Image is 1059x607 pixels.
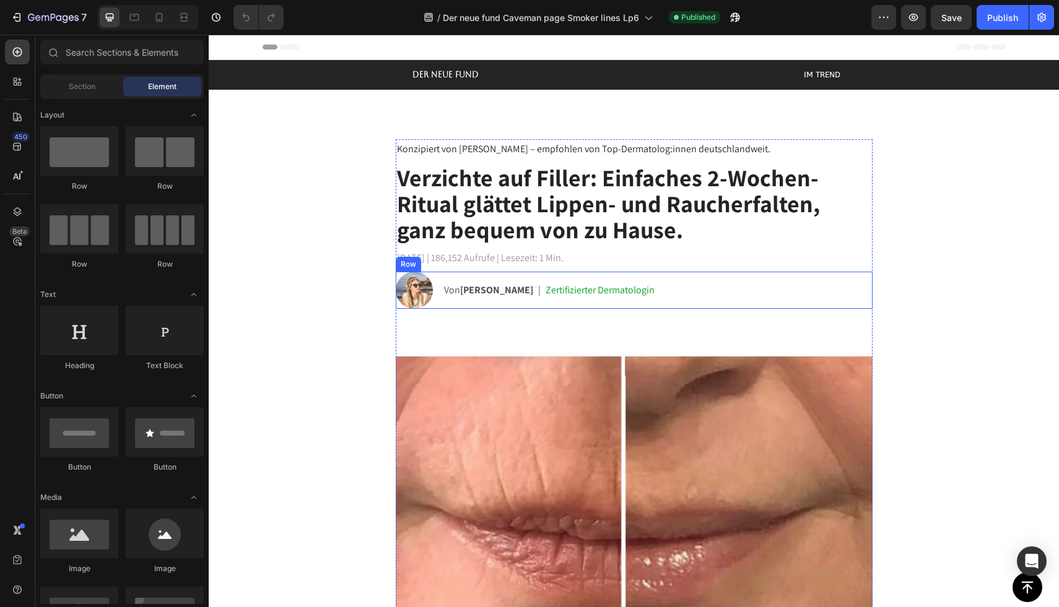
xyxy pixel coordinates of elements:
[126,181,204,192] div: Row
[681,12,715,23] span: Published
[190,224,210,235] div: Row
[40,462,118,473] div: Button
[437,11,440,24] span: /
[40,110,64,121] span: Layout
[148,81,176,92] span: Element
[184,105,204,125] span: Toggle open
[69,81,95,92] span: Section
[40,289,56,300] span: Text
[40,492,62,503] span: Media
[329,248,332,263] p: |
[251,249,325,262] strong: [PERSON_NAME]
[12,132,30,142] div: 450
[977,5,1029,30] button: Publish
[184,386,204,406] span: Toggle open
[941,12,962,23] span: Save
[40,181,118,192] div: Row
[209,35,1059,607] iframe: Design area
[126,259,204,270] div: Row
[40,563,118,574] div: Image
[40,259,118,270] div: Row
[126,360,204,371] div: Text Block
[184,488,204,507] span: Toggle open
[5,5,92,30] button: 7
[40,390,63,402] span: Button
[337,249,446,262] span: Zertifizierter Dermatologin
[40,360,118,371] div: Heading
[81,10,87,25] p: 7
[233,5,284,30] div: Undo/Redo
[443,11,639,24] span: Der neue fund Caveman page Smoker lines Lp6
[931,5,972,30] button: Save
[184,285,204,304] span: Toggle open
[987,11,1018,24] div: Publish
[235,248,325,263] p: Von
[9,226,30,236] div: Beta
[126,462,204,473] div: Button
[40,40,204,64] input: Search Sections & Elements
[126,563,204,574] div: Image
[1017,546,1047,576] div: Open Intercom Messenger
